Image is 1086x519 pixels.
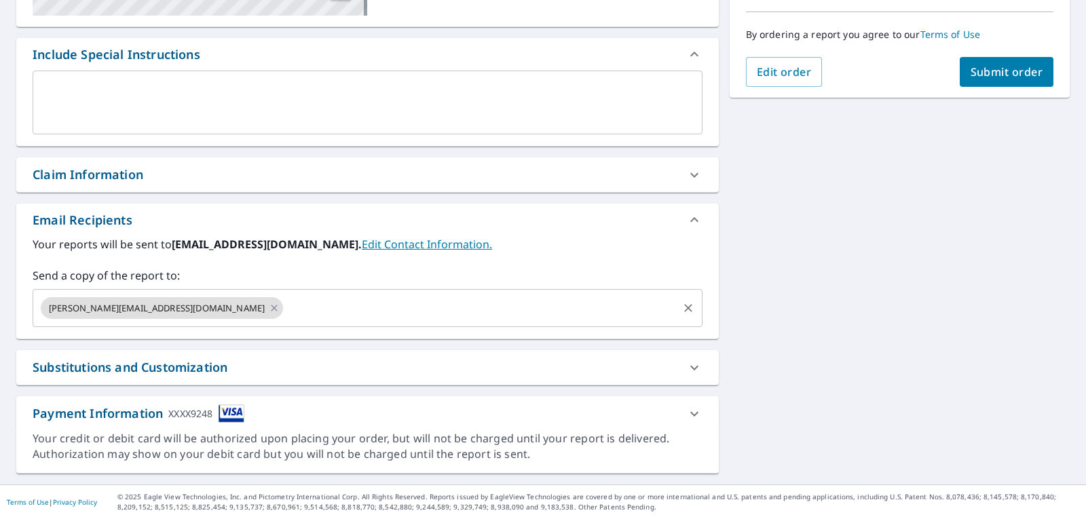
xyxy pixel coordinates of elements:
[16,350,719,385] div: Substitutions and Customization
[33,45,200,64] div: Include Special Instructions
[16,204,719,236] div: Email Recipients
[33,267,703,284] label: Send a copy of the report to:
[117,492,1079,512] p: © 2025 Eagle View Technologies, Inc. and Pictometry International Corp. All Rights Reserved. Repo...
[219,404,244,423] img: cardImage
[33,404,244,423] div: Payment Information
[679,299,698,318] button: Clear
[757,64,812,79] span: Edit order
[362,237,492,252] a: EditContactInfo
[41,302,273,315] span: [PERSON_NAME][EMAIL_ADDRESS][DOMAIN_NAME]
[41,297,283,319] div: [PERSON_NAME][EMAIL_ADDRESS][DOMAIN_NAME]
[33,431,703,462] div: Your credit or debit card will be authorized upon placing your order, but will not be charged unt...
[7,497,49,507] a: Terms of Use
[7,498,97,506] p: |
[746,28,1053,41] p: By ordering a report you agree to our
[971,64,1043,79] span: Submit order
[53,497,97,507] a: Privacy Policy
[33,166,143,184] div: Claim Information
[16,157,719,192] div: Claim Information
[33,358,227,377] div: Substitutions and Customization
[33,236,703,252] label: Your reports will be sent to
[168,404,212,423] div: XXXX9248
[16,38,719,71] div: Include Special Instructions
[172,237,362,252] b: [EMAIL_ADDRESS][DOMAIN_NAME].
[16,396,719,431] div: Payment InformationXXXX9248cardImage
[746,57,823,87] button: Edit order
[920,28,981,41] a: Terms of Use
[960,57,1054,87] button: Submit order
[33,211,132,229] div: Email Recipients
